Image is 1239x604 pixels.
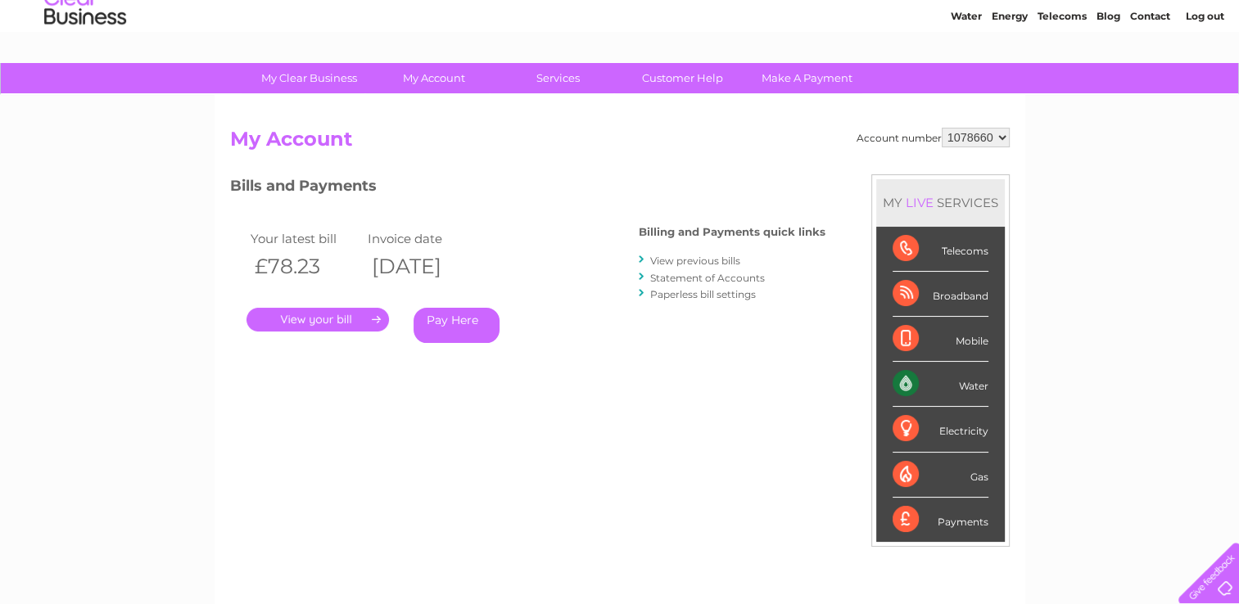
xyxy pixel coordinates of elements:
[1185,70,1223,82] a: Log out
[230,128,1010,159] h2: My Account
[893,272,988,317] div: Broadband
[414,308,500,343] a: Pay Here
[366,63,501,93] a: My Account
[739,63,875,93] a: Make A Payment
[893,362,988,407] div: Water
[1097,70,1120,82] a: Blog
[615,63,750,93] a: Customer Help
[893,227,988,272] div: Telecoms
[857,128,1010,147] div: Account number
[650,288,756,300] a: Paperless bill settings
[1130,70,1170,82] a: Contact
[902,195,937,210] div: LIVE
[639,226,825,238] h4: Billing and Payments quick links
[491,63,626,93] a: Services
[951,70,982,82] a: Water
[650,255,740,267] a: View previous bills
[233,9,1007,79] div: Clear Business is a trading name of Verastar Limited (registered in [GEOGRAPHIC_DATA] No. 3667643...
[43,43,127,92] img: logo.png
[930,8,1043,29] a: 0333 014 3131
[650,272,765,284] a: Statement of Accounts
[246,308,389,331] a: .
[364,250,482,283] th: [DATE]
[246,250,364,283] th: £78.23
[364,228,482,250] td: Invoice date
[230,174,825,203] h3: Bills and Payments
[893,317,988,362] div: Mobile
[246,228,364,250] td: Your latest bill
[893,407,988,452] div: Electricity
[893,453,988,498] div: Gas
[893,498,988,542] div: Payments
[992,70,1028,82] a: Energy
[1038,70,1087,82] a: Telecoms
[876,179,1005,226] div: MY SERVICES
[242,63,377,93] a: My Clear Business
